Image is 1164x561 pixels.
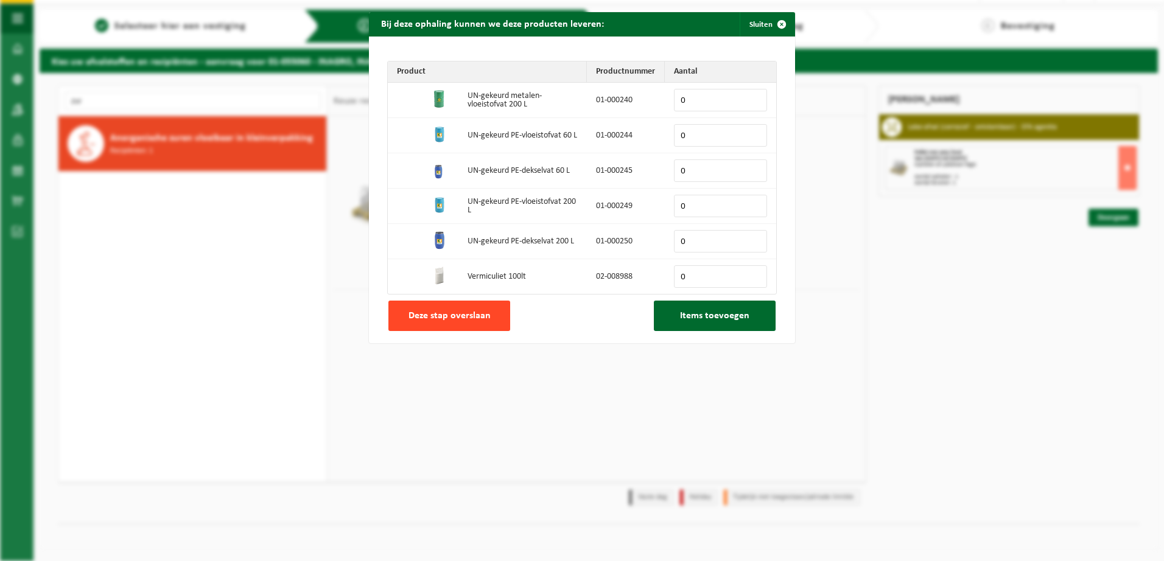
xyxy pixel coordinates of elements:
button: Deze stap overslaan [388,301,510,331]
td: UN-gekeurd metalen-vloeistofvat 200 L [458,83,587,118]
h2: Bij deze ophaling kunnen we deze producten leveren: [369,12,616,35]
td: 01-000250 [587,224,665,259]
td: Vermiculiet 100lt [458,259,587,294]
button: Sluiten [740,12,794,37]
th: Productnummer [587,61,665,83]
td: UN-gekeurd PE-vloeistofvat 60 L [458,118,587,153]
td: UN-gekeurd PE-dekselvat 200 L [458,224,587,259]
td: 02-008988 [587,259,665,294]
img: 01-000244 [430,125,449,144]
td: 01-000245 [587,153,665,189]
img: 01-000245 [430,160,449,179]
span: Deze stap overslaan [408,311,491,321]
td: UN-gekeurd PE-dekselvat 60 L [458,153,587,189]
button: Items toevoegen [654,301,776,331]
td: 01-000249 [587,189,665,224]
img: 01-000240 [430,89,449,109]
td: 01-000240 [587,83,665,118]
img: 01-000250 [430,231,449,250]
td: UN-gekeurd PE-vloeistofvat 200 L [458,189,587,224]
img: 02-008988 [430,266,449,285]
th: Product [388,61,587,83]
span: Items toevoegen [680,311,749,321]
th: Aantal [665,61,776,83]
td: 01-000244 [587,118,665,153]
img: 01-000249 [430,195,449,215]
